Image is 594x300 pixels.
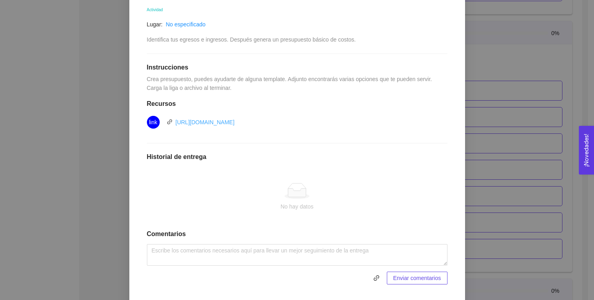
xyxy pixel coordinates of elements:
span: Identifica tus egresos e ingresos. Después genera un presupuesto básico de costos. [147,36,356,43]
a: [URL][DOMAIN_NAME] [176,119,235,125]
h1: Instrucciones [147,64,447,72]
h1: Comentarios [147,230,447,238]
div: No hay datos [153,202,441,211]
button: link [370,272,383,284]
h1: Historial de entrega [147,153,447,161]
article: Lugar: [147,20,163,29]
span: link [370,275,382,281]
button: Open Feedback Widget [579,126,594,175]
span: link [370,275,383,281]
span: Actividad [147,8,163,12]
span: link [149,116,157,129]
span: link [167,119,172,125]
a: No especificado [166,21,206,28]
button: Enviar comentarios [387,272,447,284]
span: Enviar comentarios [393,274,441,282]
span: Crea presupuesto, puedes ayudarte de alguna template. Adjunto encontrarás varias opciones que te ... [147,76,434,91]
h1: Recursos [147,100,447,108]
